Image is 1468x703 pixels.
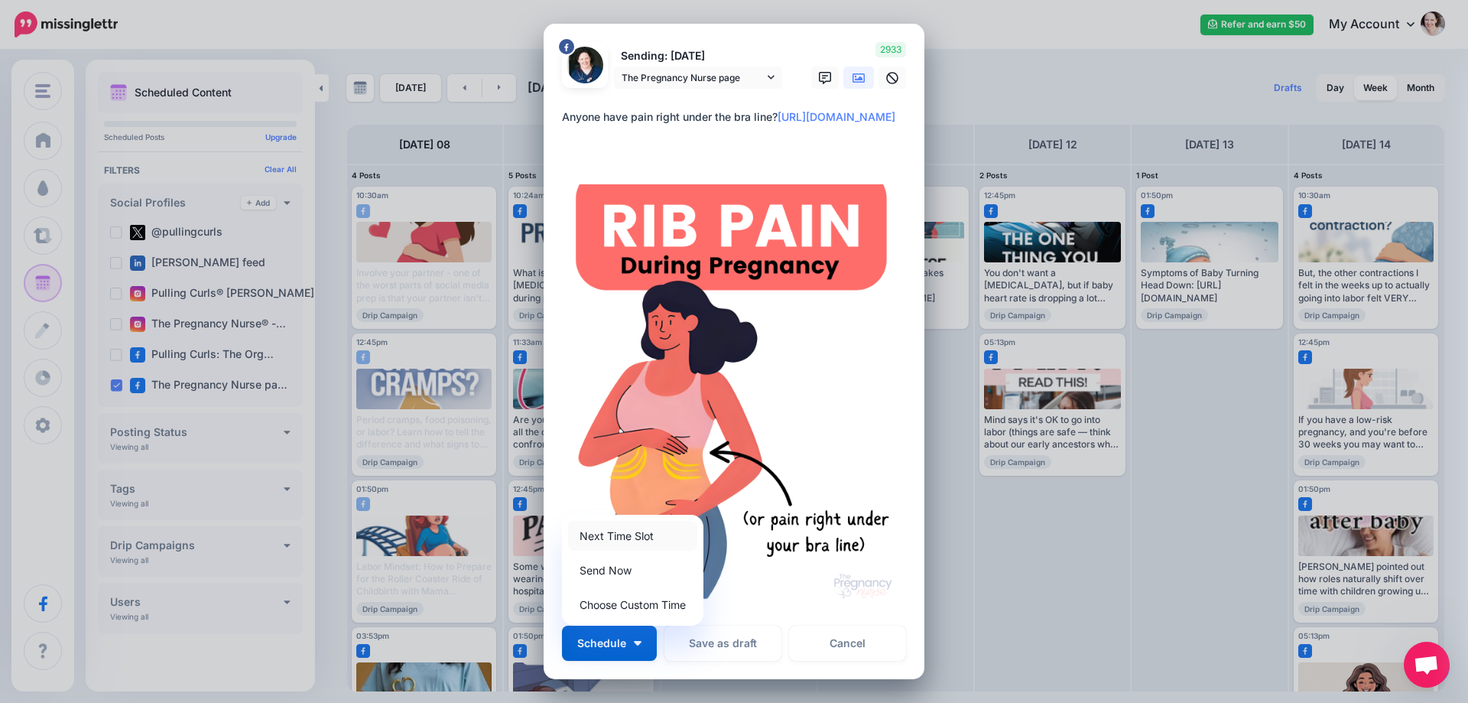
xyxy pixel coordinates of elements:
a: Cancel [789,626,906,661]
a: Next Time Slot [568,521,697,551]
button: Schedule [562,626,657,661]
span: Schedule [577,638,626,649]
img: arrow-down-white.png [634,641,641,646]
img: 293356615_413924647436347_5319703766953307182_n-bsa103635.jpg [567,47,603,83]
img: 6KDI1CLPVGZXQ5QMKRAQ89SK8DG0ADOV.png [562,184,906,615]
a: The Pregnancy Nurse page [614,67,782,89]
a: Send Now [568,555,697,585]
a: Choose Custom Time [568,590,697,620]
span: 2933 [875,42,906,57]
p: Sending: [DATE] [614,47,782,65]
div: Anyone have pain right under the bra line? [562,108,914,145]
button: Save as draft [664,626,781,661]
span: The Pregnancy Nurse page [622,70,764,86]
div: Schedule [562,515,703,626]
